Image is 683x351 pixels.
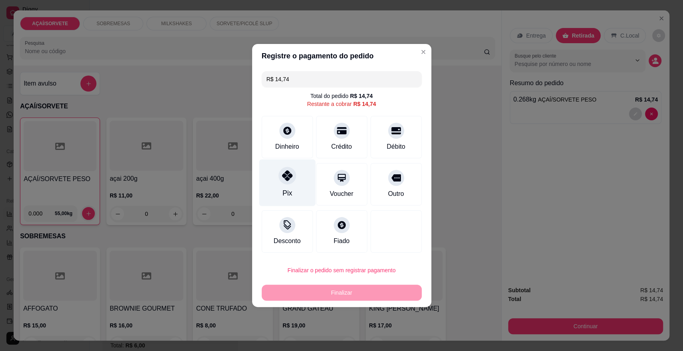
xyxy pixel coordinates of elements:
div: R$ 14,74 [350,92,373,100]
div: Fiado [333,236,349,246]
div: Restante a cobrar [307,100,376,108]
div: R$ 14,74 [353,100,376,108]
div: Débito [387,142,405,152]
button: Close [417,46,430,58]
header: Registre o pagamento do pedido [252,44,431,68]
div: Pix [282,188,292,198]
div: Desconto [274,236,301,246]
button: Finalizar o pedido sem registrar pagamento [262,262,422,278]
div: Total do pedido [310,92,373,100]
div: Crédito [331,142,352,152]
input: Ex.: hambúrguer de cordeiro [266,71,417,87]
div: Voucher [330,189,353,199]
div: Outro [388,189,404,199]
div: Dinheiro [275,142,299,152]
